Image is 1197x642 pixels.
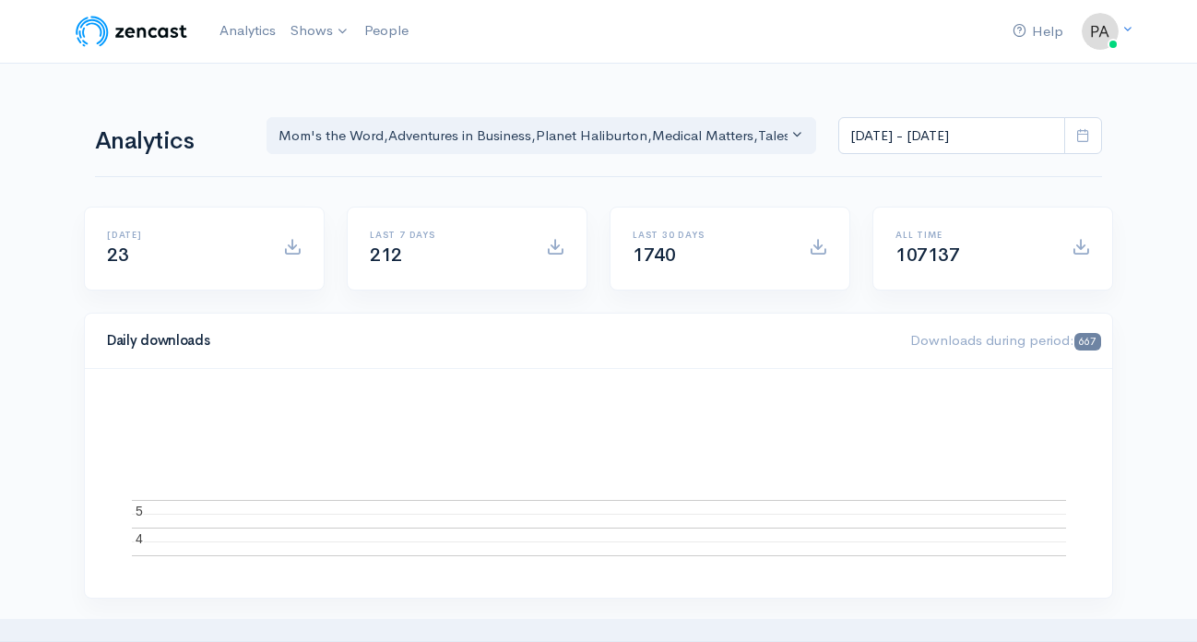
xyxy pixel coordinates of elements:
button: Mom's the Word, Adventures in Business, Planet Haliburton, Medical Matters, Tales from the Big Ca... [267,117,816,155]
span: 23 [107,244,128,267]
img: ... [1082,13,1119,50]
h1: Analytics [95,128,244,155]
span: 212 [370,244,402,267]
h4: Daily downloads [107,333,888,349]
a: Analytics [212,11,283,51]
a: Shows [283,11,357,52]
div: Mom's the Word , Adventures in Business , Planet Haliburton , Medical Matters , Tales from the Bi... [279,125,788,147]
a: People [357,11,416,51]
span: 667 [1074,333,1101,351]
span: 1740 [633,244,675,267]
span: Downloads during period: [910,331,1101,349]
img: ZenCast Logo [73,13,190,50]
text: 5 [136,503,143,517]
h6: All time [895,230,1049,240]
a: Help [1005,12,1071,52]
span: 107137 [895,244,960,267]
iframe: gist-messenger-bubble-iframe [1134,579,1179,624]
h6: Last 30 days [633,230,787,240]
h6: [DATE] [107,230,261,240]
h6: Last 7 days [370,230,524,240]
svg: A chart. [107,391,1090,576]
text: 4 [136,530,143,545]
input: analytics date range selector [838,117,1065,155]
